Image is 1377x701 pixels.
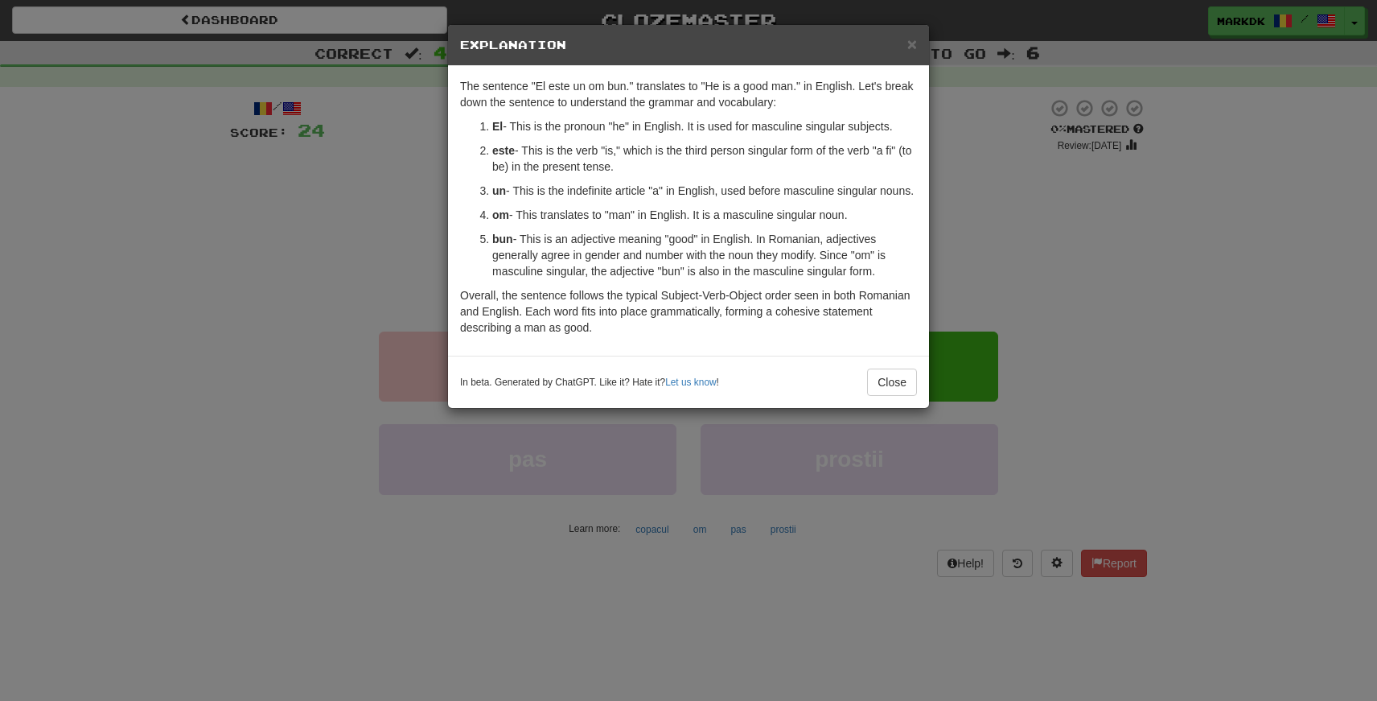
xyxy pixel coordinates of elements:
h5: Explanation [460,37,917,53]
p: - This is an adjective meaning "good" in English. In Romanian, adjectives generally agree in gend... [492,231,917,279]
p: The sentence "El este un om bun." translates to "He is a good man." in English. Let's break down ... [460,78,917,110]
button: Close [907,35,917,52]
p: Overall, the sentence follows the typical Subject-Verb-Object order seen in both Romanian and Eng... [460,287,917,336]
strong: bun [492,233,513,245]
span: × [907,35,917,53]
strong: om [492,208,509,221]
p: - This is the pronoun "he" in English. It is used for masculine singular subjects. [492,118,917,134]
a: Let us know [665,377,716,388]
strong: El [492,120,503,133]
p: - This translates to "man" in English. It is a masculine singular noun. [492,207,917,223]
p: - This is the indefinite article "a" in English, used before masculine singular nouns. [492,183,917,199]
p: - This is the verb "is," which is the third person singular form of the verb "a fi" (to be) in th... [492,142,917,175]
small: In beta. Generated by ChatGPT. Like it? Hate it? ! [460,376,719,390]
strong: un [492,184,506,197]
button: Close [867,369,917,396]
strong: este [492,144,515,157]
